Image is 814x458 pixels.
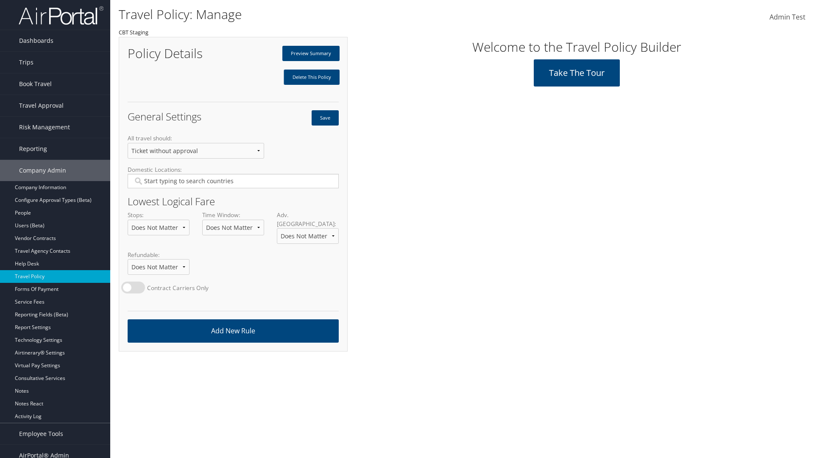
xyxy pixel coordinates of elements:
[128,134,264,165] label: All travel should:
[128,143,264,159] select: All travel should:
[128,211,190,242] label: Stops:
[128,251,190,282] label: Refundable:
[128,196,339,207] h2: Lowest Logical Fare
[128,47,227,60] h1: Policy Details
[119,6,577,23] h1: Travel Policy: Manage
[769,4,806,31] a: Admin Test
[19,95,64,116] span: Travel Approval
[19,52,33,73] span: Trips
[312,110,339,126] button: Save
[277,211,339,251] label: Adv. [GEOGRAPHIC_DATA]:
[19,117,70,138] span: Risk Management
[19,6,103,25] img: airportal-logo.png
[128,220,190,235] select: Stops:
[354,38,799,56] h1: Welcome to the Travel Policy Builder
[128,112,227,122] h2: General Settings
[284,70,340,85] a: Delete This Policy
[19,423,63,444] span: Employee Tools
[534,59,620,87] a: Take the tour
[119,28,148,36] small: CBT Staging
[19,160,66,181] span: Company Admin
[202,220,264,235] select: Time Window:
[147,284,209,292] label: Contract Carriers Only
[769,12,806,22] span: Admin Test
[128,259,190,275] select: Refundable:
[282,46,340,61] a: Preview Summary
[133,177,333,185] input: Domestic Locations:
[19,138,47,159] span: Reporting
[19,30,53,51] span: Dashboards
[128,319,339,343] a: Add New Rule
[277,228,339,244] select: Adv. [GEOGRAPHIC_DATA]:
[202,211,264,242] label: Time Window:
[19,73,52,95] span: Book Travel
[128,165,339,195] label: Domestic Locations:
